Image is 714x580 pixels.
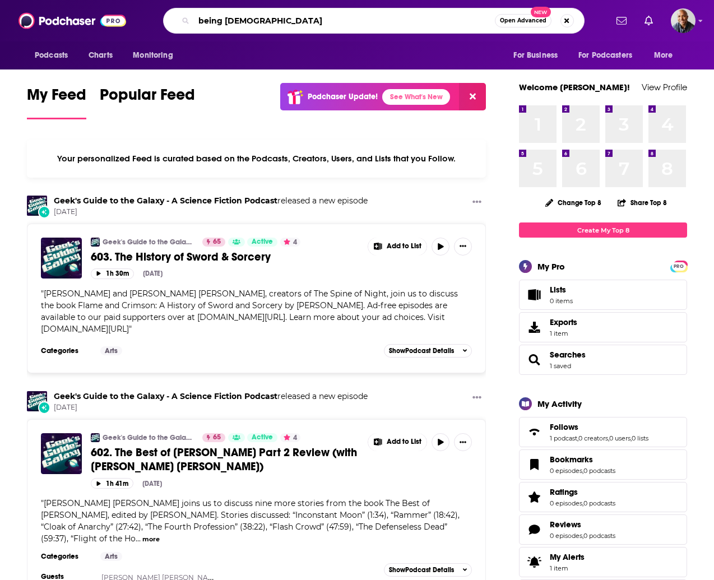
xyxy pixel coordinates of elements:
a: Welcome [PERSON_NAME]! [519,82,630,92]
button: ShowPodcast Details [384,563,472,577]
a: Reviews [550,519,615,530]
a: 0 episodes [550,467,582,475]
span: Searches [519,345,687,375]
span: Bookmarks [519,449,687,480]
h3: released a new episode [54,391,368,402]
div: My Activity [537,398,582,409]
span: Logged in as EricBarnett-SupportingCast [671,8,696,33]
a: Ratings [523,489,545,505]
h3: Categories [41,346,91,355]
span: Follows [519,417,687,447]
span: Lists [550,285,573,295]
a: Geek's Guide to the Galaxy - A Science Fiction Podcast [103,238,195,247]
img: Geek's Guide to the Galaxy - A Science Fiction Podcast [91,238,100,247]
a: 0 creators [578,434,608,442]
button: Show More Button [454,238,472,256]
span: For Business [513,48,558,63]
span: More [654,48,673,63]
button: Show More Button [368,238,426,256]
span: " " [41,289,458,334]
a: 1 saved [550,362,571,370]
img: Podchaser - Follow, Share and Rate Podcasts [18,10,126,31]
div: My Pro [537,261,565,272]
a: Active [247,238,277,247]
a: Arts [100,552,122,561]
h3: released a new episode [54,196,368,206]
div: New Episode [38,206,50,218]
span: , [608,434,609,442]
button: Show profile menu [671,8,696,33]
span: My Alerts [550,552,585,562]
img: 602. The Best of Larry Niven Part 2 Review (with Mercurio D. Rivera) [41,433,82,474]
button: 1h 41m [91,478,133,489]
div: Search podcasts, credits, & more... [163,8,585,34]
a: 602. The Best of [PERSON_NAME] Part 2 Review (with [PERSON_NAME] [PERSON_NAME]) [91,446,360,474]
span: Reviews [550,519,581,530]
span: Add to List [387,242,421,250]
span: Popular Feed [100,85,195,111]
input: Search podcasts, credits, & more... [194,12,495,30]
button: Share Top 8 [617,192,667,214]
span: Podcasts [35,48,68,63]
a: Searches [523,352,545,368]
a: Exports [519,312,687,342]
img: Geek's Guide to the Galaxy - A Science Fiction Podcast [91,433,100,442]
span: Searches [550,350,586,360]
img: 603. The History of Sword & Sorcery [41,238,82,279]
span: Lists [523,287,545,303]
a: 0 podcasts [583,532,615,540]
button: Change Top 8 [539,196,608,210]
a: Reviews [523,522,545,537]
span: Bookmarks [550,454,593,465]
span: For Podcasters [578,48,632,63]
a: 0 lists [632,434,648,442]
span: Show Podcast Details [389,347,454,355]
span: 1 item [550,330,577,337]
a: Geek's Guide to the Galaxy - A Science Fiction Podcast [54,196,277,206]
p: Podchaser Update! [308,92,378,101]
span: ... [136,533,141,544]
img: Geek's Guide to the Galaxy - A Science Fiction Podcast [27,391,47,411]
div: Your personalized Feed is curated based on the Podcasts, Creators, Users, and Lists that you Follow. [27,140,486,178]
div: [DATE] [143,270,163,277]
button: open menu [506,45,572,66]
img: Geek's Guide to the Galaxy - A Science Fiction Podcast [27,196,47,216]
a: Show notifications dropdown [612,11,631,30]
span: 65 [213,236,221,248]
span: Active [252,432,273,443]
img: User Profile [671,8,696,33]
button: Show More Button [368,433,426,451]
a: Charts [81,45,119,66]
button: Show More Button [468,196,486,210]
span: [DATE] [54,403,368,412]
span: PRO [672,262,685,271]
span: 65 [213,432,221,443]
a: 0 users [609,434,630,442]
span: , [630,434,632,442]
a: My Feed [27,85,86,119]
button: open menu [646,45,687,66]
a: Geek's Guide to the Galaxy - A Science Fiction Podcast [103,433,195,442]
span: [PERSON_NAME] and [PERSON_NAME] [PERSON_NAME], creators of The Spine of Night, join us to discuss... [41,289,458,334]
span: Active [252,236,273,248]
button: ShowPodcast Details [384,344,472,358]
a: 0 podcasts [583,499,615,507]
button: 1h 30m [91,268,134,279]
button: open menu [125,45,187,66]
button: open menu [571,45,648,66]
a: 65 [202,433,225,442]
span: Exports [550,317,577,327]
span: Monitoring [133,48,173,63]
a: 603. The History of Sword & Sorcery [91,250,360,264]
a: View Profile [642,82,687,92]
a: 0 episodes [550,499,582,507]
span: Exports [523,319,545,335]
span: Show Podcast Details [389,566,454,574]
div: New Episode [38,401,50,414]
